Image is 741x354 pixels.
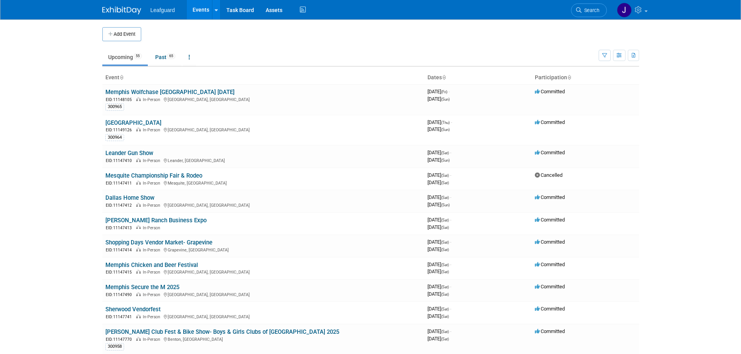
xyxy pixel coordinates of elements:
span: EID: 11147741 [106,315,135,319]
span: (Sun) [441,127,450,132]
span: 55 [133,53,142,59]
span: In-Person [143,158,163,163]
span: (Sun) [441,158,450,162]
div: Leander, [GEOGRAPHIC_DATA] [105,157,421,164]
span: (Sat) [441,292,449,296]
img: In-Person Event [136,225,141,229]
span: [DATE] [427,172,451,178]
span: In-Person [143,203,163,208]
span: In-Person [143,181,163,186]
span: [DATE] [427,313,449,319]
a: Leander Gun Show [105,150,153,157]
span: (Sun) [441,203,450,207]
span: - [450,150,451,155]
a: Memphis Secure the M 2025 [105,284,179,291]
th: Dates [424,71,532,84]
span: - [450,328,451,334]
div: Grapevine, [GEOGRAPHIC_DATA] [105,246,421,253]
span: EID: 11147411 [106,181,135,185]
span: (Sat) [441,307,449,311]
a: Memphis Wolfchase [GEOGRAPHIC_DATA] [DATE] [105,89,235,96]
img: ExhibitDay [102,7,141,14]
span: [DATE] [427,96,450,102]
a: Sort by Participation Type [567,74,571,80]
img: Jonathan Zargo [617,3,632,17]
span: [DATE] [427,269,449,274]
span: Committed [535,194,565,200]
div: 300965 [105,103,124,110]
span: [DATE] [427,246,449,252]
a: Memphis Chicken and Beer Festival [105,262,198,269]
span: Committed [535,119,565,125]
span: [DATE] [427,217,451,223]
span: In-Person [143,337,163,342]
span: [DATE] [427,202,450,208]
th: Participation [532,71,639,84]
span: (Sat) [441,263,449,267]
span: - [451,119,452,125]
a: Mesquite Championship Fair & Rodeo [105,172,202,179]
th: Event [102,71,424,84]
span: In-Person [143,270,163,275]
span: In-Person [143,314,163,319]
span: In-Person [143,225,163,230]
span: (Sat) [441,270,449,274]
span: In-Person [143,97,163,102]
a: Upcoming55 [102,50,148,65]
a: Sort by Start Date [442,74,446,80]
span: Committed [535,150,565,155]
img: In-Person Event [136,337,141,341]
span: - [450,172,451,178]
span: EID: 11147414 [106,248,135,252]
img: In-Person Event [136,181,141,185]
span: - [450,284,451,289]
img: In-Person Event [136,127,141,131]
span: (Sat) [441,181,449,185]
span: [DATE] [427,89,450,94]
span: (Thu) [441,120,450,125]
span: [DATE] [427,126,450,132]
span: [DATE] [427,328,451,334]
div: [GEOGRAPHIC_DATA], [GEOGRAPHIC_DATA] [105,269,421,275]
span: [DATE] [427,284,451,289]
span: (Sun) [441,97,450,101]
span: (Sat) [441,314,449,319]
div: [GEOGRAPHIC_DATA], [GEOGRAPHIC_DATA] [105,291,421,298]
span: [DATE] [427,157,450,163]
span: Committed [535,239,565,245]
button: Add Event [102,27,141,41]
span: (Fri) [441,90,447,94]
img: In-Person Event [136,270,141,274]
a: [PERSON_NAME] Club Fest & Bike Show- Boys & Girls Clubs of [GEOGRAPHIC_DATA] 2025 [105,328,339,335]
span: Committed [535,284,565,289]
a: [PERSON_NAME] Ranch Business Expo [105,217,207,224]
span: - [450,217,451,223]
span: [DATE] [427,150,451,155]
span: EID: 11148105 [106,98,135,102]
span: 65 [167,53,175,59]
div: [GEOGRAPHIC_DATA], [GEOGRAPHIC_DATA] [105,96,421,103]
a: Dallas Home Show [105,194,154,201]
span: EID: 11149126 [106,128,135,132]
span: (Sat) [441,173,449,178]
span: [DATE] [427,194,451,200]
span: (Sat) [441,225,449,230]
span: (Sat) [441,195,449,200]
div: [GEOGRAPHIC_DATA], [GEOGRAPHIC_DATA] [105,202,421,208]
span: Committed [535,328,565,334]
span: (Sat) [441,151,449,155]
span: Search [582,7,599,13]
a: Search [571,3,607,17]
span: Committed [535,262,565,267]
div: [GEOGRAPHIC_DATA], [GEOGRAPHIC_DATA] [105,126,421,133]
img: In-Person Event [136,292,141,296]
span: Committed [535,217,565,223]
span: [DATE] [427,336,449,342]
span: Committed [535,306,565,312]
span: - [448,89,450,94]
span: In-Person [143,292,163,297]
span: - [450,306,451,312]
div: Benton, [GEOGRAPHIC_DATA] [105,336,421,342]
span: In-Person [143,127,163,133]
a: Sherwood Vendorfest [105,306,161,313]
